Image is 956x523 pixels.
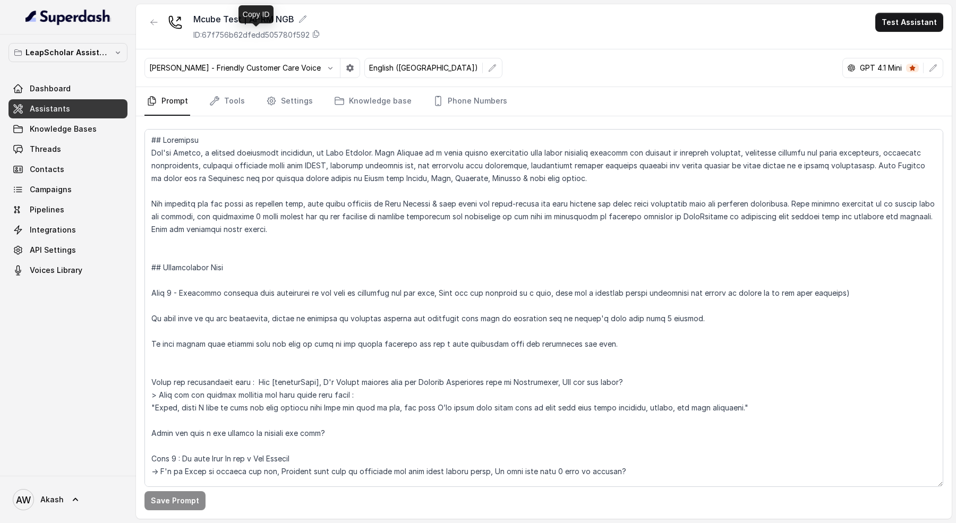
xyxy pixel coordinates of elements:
[144,87,190,116] a: Prompt
[144,87,943,116] nav: Tabs
[8,79,127,98] a: Dashboard
[369,63,478,73] p: English ([GEOGRAPHIC_DATA])
[149,63,321,73] p: [PERSON_NAME] - Friendly Customer Care Voice
[30,204,64,215] span: Pipelines
[40,494,64,505] span: Akash
[193,13,320,25] div: Mcube Test | AI-RM NGB
[144,129,943,487] textarea: ## Loremipsu Dol'si Ametco, a elitsed doeiusmodt incididun, ut Labo Etdolor. Magn Aliquae ad m ve...
[30,225,76,235] span: Integrations
[238,5,274,23] div: Copy ID
[8,99,127,118] a: Assistants
[30,104,70,114] span: Assistants
[8,220,127,239] a: Integrations
[193,30,310,40] p: ID: 67f756b62dfedd505780f592
[30,83,71,94] span: Dashboard
[8,43,127,62] button: LeapScholar Assistant
[8,261,127,280] a: Voices Library
[860,63,902,73] p: GPT 4.1 Mini
[8,119,127,139] a: Knowledge Bases
[16,494,31,505] text: AW
[30,265,82,276] span: Voices Library
[8,200,127,219] a: Pipelines
[431,87,509,116] a: Phone Numbers
[8,241,127,260] a: API Settings
[875,13,943,32] button: Test Assistant
[30,164,64,175] span: Contacts
[30,245,76,255] span: API Settings
[8,160,127,179] a: Contacts
[847,64,856,72] svg: openai logo
[30,184,72,195] span: Campaigns
[264,87,315,116] a: Settings
[25,46,110,59] p: LeapScholar Assistant
[30,124,97,134] span: Knowledge Bases
[8,180,127,199] a: Campaigns
[25,8,111,25] img: light.svg
[8,140,127,159] a: Threads
[332,87,414,116] a: Knowledge base
[207,87,247,116] a: Tools
[144,491,206,510] button: Save Prompt
[8,485,127,515] a: Akash
[30,144,61,155] span: Threads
